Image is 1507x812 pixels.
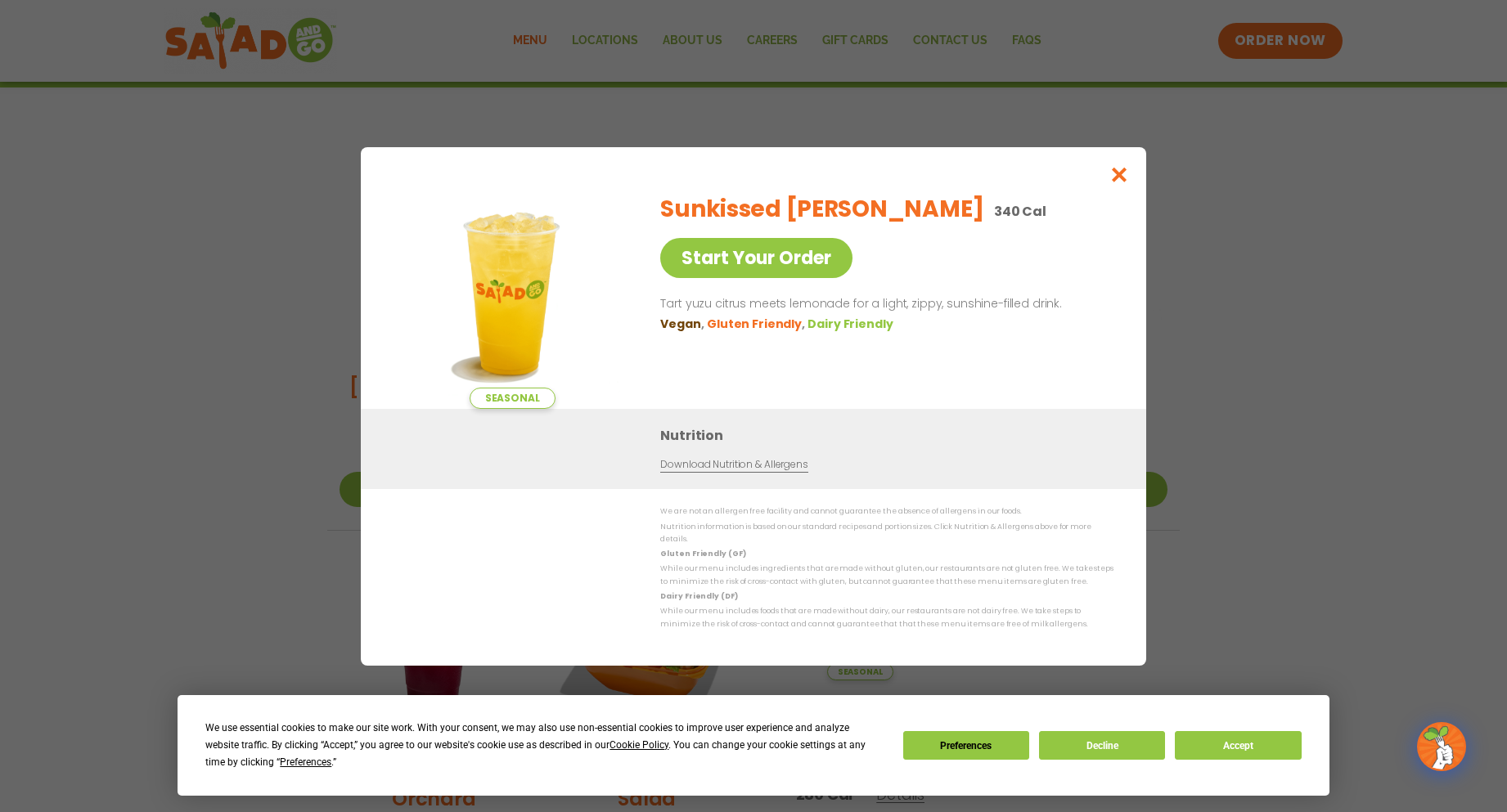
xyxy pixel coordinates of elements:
span: Cookie Policy [610,739,668,751]
button: Close modal [1093,147,1146,202]
span: Seasonal [470,388,556,409]
button: Decline [1039,731,1165,760]
p: While our menu includes foods that are made without dairy, our restaurants are not dairy free. We... [660,605,1113,630]
div: We use essential cookies to make our site work. With your consent, we may also use non-essential ... [205,720,883,771]
p: We are not an allergen free facility and cannot guarantee the absence of allergens in our foods. [660,505,1113,518]
li: Dairy Friendly [807,315,896,332]
button: Preferences [903,731,1029,760]
strong: Dairy Friendly (DF) [660,591,737,601]
h2: Sunkissed [PERSON_NAME] [660,192,984,227]
p: Nutrition information is based on our standard recipes and portion sizes. Click Nutrition & Aller... [660,520,1113,545]
button: Accept [1175,731,1301,760]
a: Download Nutrition & Allergens [660,457,807,473]
li: Gluten Friendly [707,315,807,332]
p: 340 Cal [994,201,1046,222]
img: Featured product photo for Sunkissed Yuzu Lemonade [398,180,627,409]
li: Vegan [660,315,707,332]
span: Preferences [280,756,331,768]
p: While our menu includes ingredients that are made without gluten, our restaurants are not gluten ... [660,563,1113,588]
img: wpChatIcon [1419,724,1464,769]
div: Cookie Consent Prompt [178,695,1329,796]
h3: Nutrition [660,425,1122,446]
p: Tart yuzu citrus meets lemonade for a light, zippy, sunshine-filled drink. [660,294,1107,314]
a: Start Your Order [660,238,852,278]
strong: Gluten Friendly (GF) [660,549,745,559]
